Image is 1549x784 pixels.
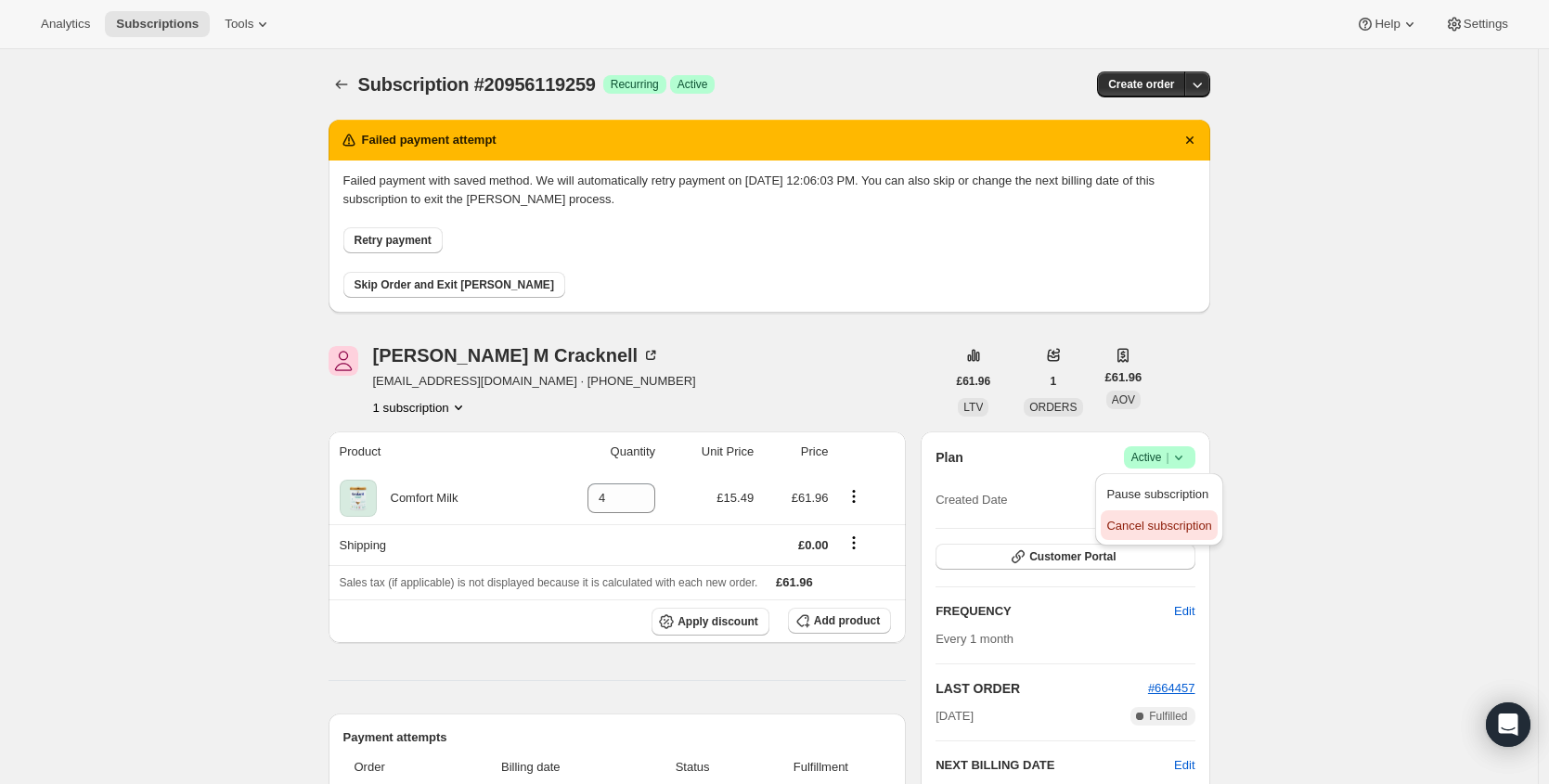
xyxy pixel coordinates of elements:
span: Customer Portal [1029,549,1116,564]
h2: Plan [936,448,963,467]
button: #664457 [1148,679,1195,698]
button: Create order [1097,71,1185,97]
span: Created Date [936,491,1007,509]
span: 1 [1051,374,1057,389]
button: Apply discount [652,608,769,636]
span: Settings [1464,17,1508,32]
span: Add product [814,613,880,628]
button: Shipping actions [839,533,869,553]
button: Subscriptions [105,11,210,37]
th: Quantity [538,431,661,472]
span: LTV [963,401,983,414]
button: Skip Order and Exit [PERSON_NAME] [343,272,565,298]
h2: NEXT BILLING DATE [936,756,1174,775]
span: [EMAIL_ADDRESS][DOMAIN_NAME] · [PHONE_NUMBER] [373,372,696,391]
button: £61.96 [946,368,1002,394]
button: Customer Portal [936,544,1194,570]
button: 1 [1039,368,1068,394]
button: Pause subscription [1101,479,1217,508]
span: £61.96 [792,491,829,505]
span: Tools [225,17,253,32]
button: Settings [1434,11,1519,37]
div: [PERSON_NAME] M Cracknell [373,346,661,365]
button: Analytics [30,11,101,37]
button: Retry payment [343,227,443,253]
button: Product actions [839,486,869,507]
button: Tools [213,11,283,37]
span: £61.96 [776,575,813,589]
button: Product actions [373,398,468,417]
th: Unit Price [661,431,759,472]
span: Apply discount [678,614,758,629]
span: Help [1375,17,1400,32]
button: Edit [1163,597,1206,626]
span: | [1166,450,1168,465]
span: Subscriptions [116,17,199,32]
p: Failed payment with saved method. We will automatically retry payment on [DATE] 12:06:03 PM. You ... [343,172,1195,209]
span: Active [678,77,708,92]
span: £61.96 [957,374,991,389]
span: AOV [1112,393,1135,406]
button: Cancel subscription [1101,510,1217,540]
span: Status [635,758,751,777]
span: Subscription #20956119259 [358,74,596,95]
span: Billing date [438,758,624,777]
span: Pause subscription [1106,487,1208,501]
h2: Payment attempts [343,728,892,747]
span: Active [1131,448,1188,467]
img: product img [340,480,377,517]
span: £15.49 [716,491,754,505]
button: Add product [788,608,891,634]
span: Cancel subscription [1106,519,1211,533]
span: Recurring [611,77,659,92]
button: Dismiss notification [1177,127,1203,153]
button: Edit [1174,756,1194,775]
span: Fulfillment [762,758,881,777]
button: Subscriptions [329,71,355,97]
span: £61.96 [1105,368,1142,387]
span: Create order [1108,77,1174,92]
h2: Failed payment attempt [362,131,497,149]
button: Help [1345,11,1429,37]
span: Every 1 month [936,632,1013,646]
th: Product [329,431,539,472]
span: ORDERS [1029,401,1077,414]
div: Open Intercom Messenger [1486,702,1530,747]
span: Skip Order and Exit [PERSON_NAME] [355,277,554,292]
th: Shipping [329,524,539,565]
h2: FREQUENCY [936,602,1174,621]
span: Fulfilled [1149,709,1187,724]
span: Retry payment [355,233,432,248]
span: [DATE] [936,707,974,726]
span: Edit [1174,602,1194,621]
span: Jason M Cracknell [329,346,358,376]
a: #664457 [1148,681,1195,695]
h2: LAST ORDER [936,679,1148,698]
span: Sales tax (if applicable) is not displayed because it is calculated with each new order. [340,576,758,589]
span: £0.00 [798,538,829,552]
span: Analytics [41,17,90,32]
th: Price [759,431,833,472]
div: Comfort Milk [377,489,458,508]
